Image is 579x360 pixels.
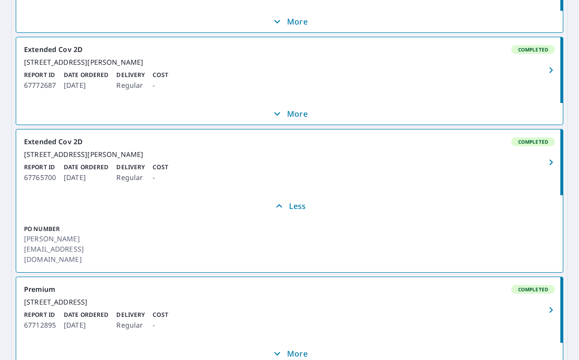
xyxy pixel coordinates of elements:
[271,16,308,27] p: More
[64,79,108,91] p: [DATE]
[64,172,108,183] p: [DATE]
[24,45,555,54] div: Extended Cov 2D
[24,58,555,67] div: [STREET_ADDRESS][PERSON_NAME]
[64,71,108,79] p: Date Ordered
[271,348,308,360] p: More
[116,71,145,79] p: Delivery
[153,172,168,183] p: -
[116,79,145,91] p: Regular
[16,11,563,32] button: More
[116,163,145,172] p: Delivery
[512,286,554,293] span: Completed
[64,310,108,319] p: Date Ordered
[24,163,56,172] p: Report ID
[512,46,554,53] span: Completed
[16,103,563,125] button: More
[24,172,56,183] p: 67765700
[153,79,168,91] p: -
[64,163,108,172] p: Date Ordered
[24,319,56,331] p: 67712895
[116,172,145,183] p: Regular
[24,225,79,233] p: PO Number
[24,137,555,146] div: Extended Cov 2D
[16,37,563,103] a: Extended Cov 2DCompleted[STREET_ADDRESS][PERSON_NAME]Report ID67772687Date Ordered[DATE]DeliveryR...
[153,310,168,319] p: Cost
[153,319,168,331] p: -
[153,163,168,172] p: Cost
[153,71,168,79] p: Cost
[24,150,555,159] div: [STREET_ADDRESS][PERSON_NAME]
[24,71,56,79] p: Report ID
[116,319,145,331] p: Regular
[116,310,145,319] p: Delivery
[271,108,308,120] p: More
[273,200,306,212] p: Less
[24,79,56,91] p: 67772687
[64,319,108,331] p: [DATE]
[24,233,79,264] p: [PERSON_NAME][EMAIL_ADDRESS][DOMAIN_NAME]
[512,138,554,145] span: Completed
[24,298,555,307] div: [STREET_ADDRESS]
[16,195,563,217] button: Less
[16,129,563,195] a: Extended Cov 2DCompleted[STREET_ADDRESS][PERSON_NAME]Report ID67765700Date Ordered[DATE]DeliveryR...
[24,310,56,319] p: Report ID
[16,277,563,343] a: PremiumCompleted[STREET_ADDRESS]Report ID67712895Date Ordered[DATE]DeliveryRegularCost-
[24,285,555,294] div: Premium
